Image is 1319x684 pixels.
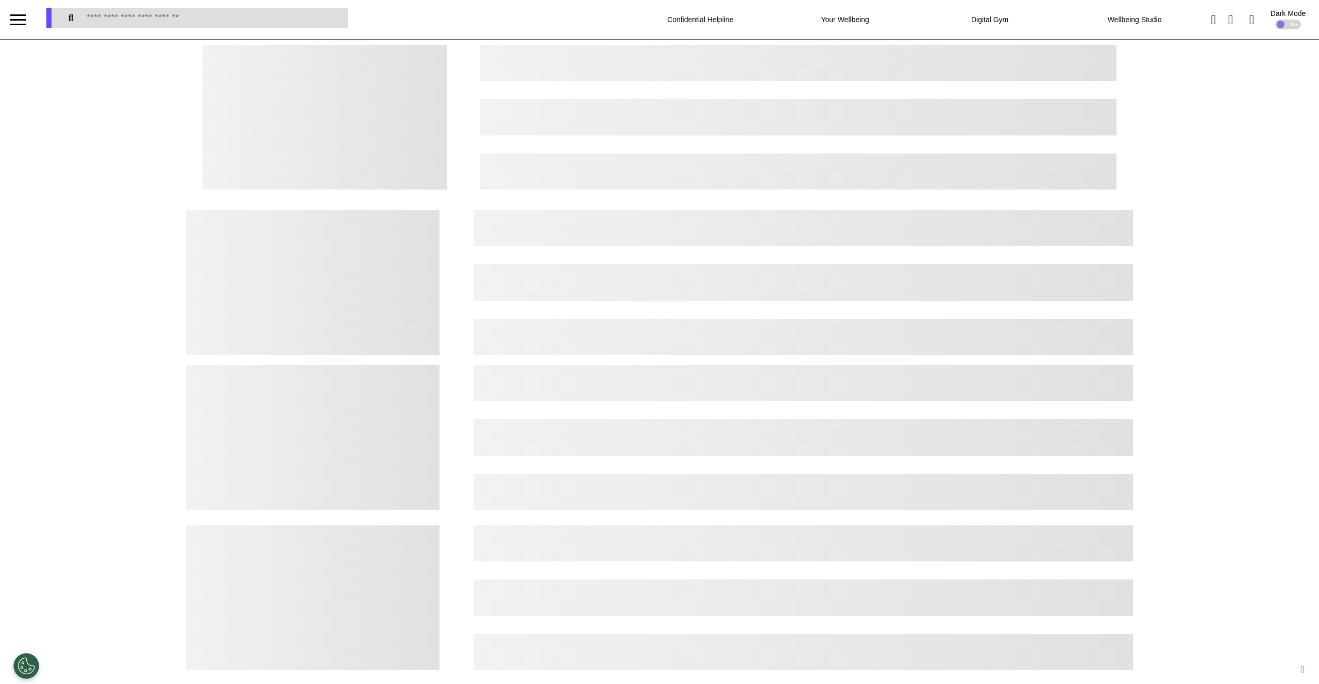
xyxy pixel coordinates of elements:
[1271,10,1306,17] div: Dark Mode
[1275,20,1301,29] div: OFF
[649,5,752,34] div: Confidential Helpline
[938,5,1041,34] div: Digital Gym
[13,653,39,679] button: Open Preferences
[793,5,897,34] div: Your Wellbeing
[1083,5,1186,34] div: Wellbeing Studio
